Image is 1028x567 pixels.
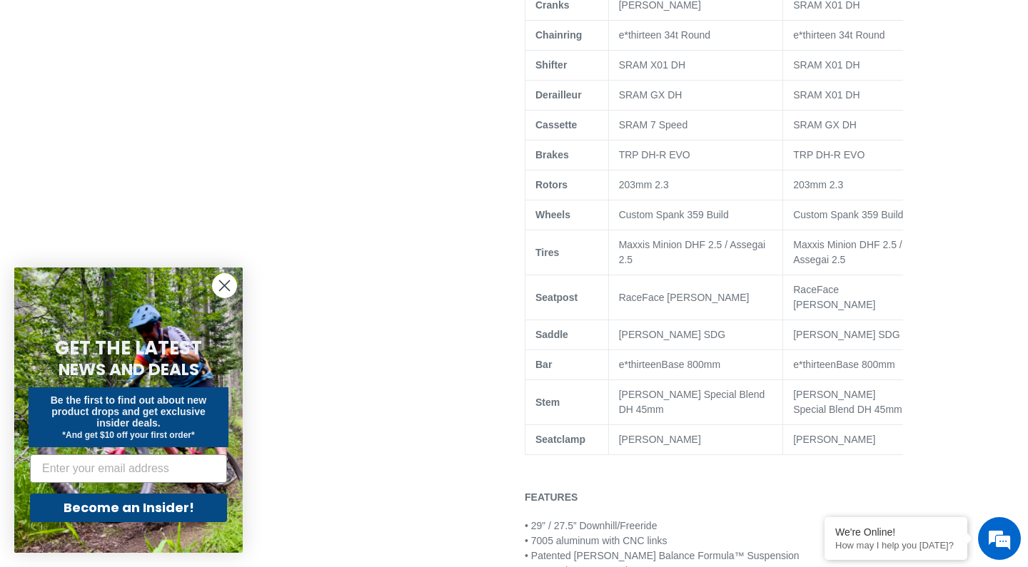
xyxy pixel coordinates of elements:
[535,29,582,41] b: Chainring
[793,359,836,370] span: e*thirteen
[7,389,272,439] textarea: Type your message and hit 'Enter'
[619,119,688,131] span: SRAM 7 Speed
[535,292,578,303] b: Seatpost
[793,29,885,41] span: e*thirteen 34t Round
[608,141,783,170] td: TRP DH-R EVO
[608,320,783,350] td: [PERSON_NAME] SDG
[535,397,560,408] b: Stem
[30,454,227,483] input: Enter your email address
[535,59,567,71] b: Shifter
[83,180,197,324] span: We're online!
[535,329,568,340] b: Saddle
[535,359,552,370] b: Bar
[608,425,783,455] td: [PERSON_NAME]
[793,239,902,265] span: Maxxis Minion DHF 2.5 / Assegai 2.5
[535,209,570,220] b: Wheels
[835,540,957,551] p: How may I help you today?
[16,78,37,100] div: Navigation go back
[525,491,578,503] strong: FEATURES
[535,434,585,445] b: Seatclamp
[793,359,895,370] span: Base 800mm
[51,394,207,429] span: Be the first to find out about new product drops and get exclusive insider deals.
[608,275,783,320] td: RaceFace [PERSON_NAME]
[793,284,875,310] span: aceFace [PERSON_NAME]
[793,284,800,295] span: R
[535,247,559,258] b: Tires
[212,273,237,298] button: Close dialog
[535,179,568,190] b: Rotors
[62,430,194,440] span: *And get $10 off your first order*
[793,434,875,445] span: [PERSON_NAME]
[46,71,81,107] img: d_696896380_company_1647369064580_696896380
[793,119,857,131] span: SRAM GX DH
[535,149,569,160] b: Brakes
[234,7,268,41] div: Minimize live chat window
[55,335,202,361] span: GET THE LATEST
[783,141,917,170] td: TRP DH-R EVO
[793,389,902,415] span: [PERSON_NAME] Special Blend DH 45mm
[535,89,582,101] b: Derailleur
[793,89,860,101] span: SRAM X01 DH
[793,329,899,340] span: [PERSON_NAME] SDG
[96,80,261,98] div: Chat with us now
[619,239,765,265] span: Maxxis Minion DHF 2.5 / Assegai 2.5
[619,89,682,101] span: SRAM GX DH
[619,359,720,370] span: Base 800mm
[535,119,577,131] b: Cassette
[30,494,227,522] button: Become an Insider!
[608,380,783,425] td: [PERSON_NAME] Special Blend DH 45mm
[619,359,662,370] span: e*thirteen
[835,526,957,538] div: We're Online!
[793,179,843,190] span: 203mm 2.3
[619,209,729,220] span: Custom Spank 359 Build
[793,59,860,71] span: SRAM X01 DH
[59,358,199,381] span: NEWS AND DEALS
[783,200,917,230] td: Custom Spank 359 Build
[608,170,783,200] td: 203mm 2.3
[619,59,685,71] span: SRAM X01 DH
[619,29,710,41] span: e*thirteen 34t Round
